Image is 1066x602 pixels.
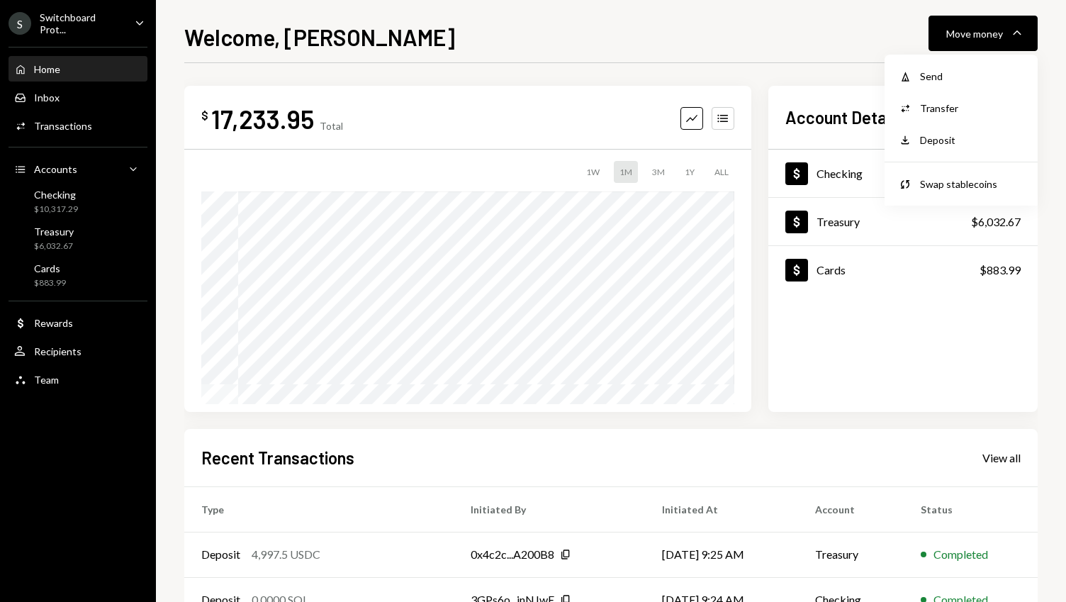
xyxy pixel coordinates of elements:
[768,246,1038,294] a: Cards$883.99
[933,546,988,563] div: Completed
[471,546,554,563] div: 0x4c2c...A200B8
[201,546,240,563] div: Deposit
[34,345,82,357] div: Recipients
[785,106,902,129] h2: Account Details
[34,91,60,104] div: Inbox
[798,486,904,532] th: Account
[34,163,77,175] div: Accounts
[34,63,60,75] div: Home
[34,374,59,386] div: Team
[9,221,147,255] a: Treasury$6,032.67
[320,120,343,132] div: Total
[920,177,1023,191] div: Swap stablecoins
[34,240,74,252] div: $6,032.67
[454,486,644,532] th: Initiated By
[920,133,1023,147] div: Deposit
[34,317,73,329] div: Rewards
[9,338,147,364] a: Recipients
[679,161,700,183] div: 1Y
[768,198,1038,245] a: Treasury$6,032.67
[982,451,1021,465] div: View all
[9,56,147,82] a: Home
[40,11,123,35] div: Switchboard Prot...
[211,103,314,135] div: 17,233.95
[980,262,1021,279] div: $883.99
[946,26,1003,41] div: Move money
[9,367,147,392] a: Team
[9,156,147,182] a: Accounts
[928,16,1038,51] button: Move money
[34,120,92,132] div: Transactions
[9,258,147,292] a: Cards$883.99
[34,225,74,238] div: Treasury
[9,113,147,138] a: Transactions
[34,262,66,274] div: Cards
[645,532,799,577] td: [DATE] 9:25 AM
[580,161,605,183] div: 1W
[9,184,147,218] a: Checking$10,317.29
[9,84,147,110] a: Inbox
[768,150,1038,197] a: Checking$10,317.29
[201,108,208,123] div: $
[920,101,1023,116] div: Transfer
[709,161,734,183] div: ALL
[252,546,320,563] div: 4,997.5 USDC
[34,189,78,201] div: Checking
[9,12,31,35] div: S
[798,532,904,577] td: Treasury
[614,161,638,183] div: 1M
[184,23,455,51] h1: Welcome, [PERSON_NAME]
[34,277,66,289] div: $883.99
[34,204,78,216] div: $10,317.29
[817,215,860,228] div: Treasury
[971,213,1021,230] div: $6,032.67
[184,486,454,532] th: Type
[817,263,846,277] div: Cards
[201,446,354,469] h2: Recent Transactions
[646,161,671,183] div: 3M
[817,167,863,180] div: Checking
[645,486,799,532] th: Initiated At
[982,450,1021,465] a: View all
[9,310,147,335] a: Rewards
[920,69,1023,84] div: Send
[904,486,1038,532] th: Status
